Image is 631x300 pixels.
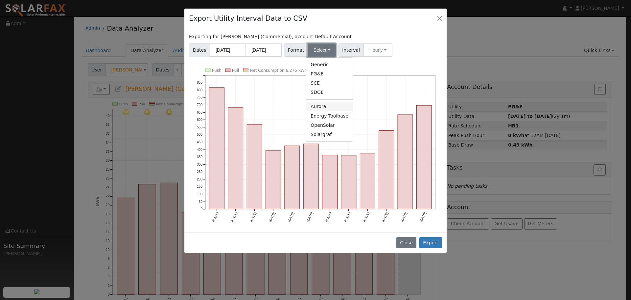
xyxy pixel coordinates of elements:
text: [DATE] [306,211,314,222]
text: [DATE] [381,211,389,222]
a: SDGE [306,88,353,97]
text: 300 [197,162,202,166]
h4: Export Utility Interval Data to CSV [189,13,307,24]
rect: onclick="" [322,155,338,209]
rect: onclick="" [285,146,300,209]
span: Format [284,43,308,57]
button: Hourly [363,43,392,57]
rect: onclick="" [247,124,262,209]
text: [DATE] [268,211,276,222]
rect: onclick="" [341,155,356,209]
text: [DATE] [419,211,427,222]
text: Net Consumption 6,275 kWh [250,68,307,73]
label: Exporting for [PERSON_NAME] (Commercial), account Default Account [189,33,352,40]
text: 250 [197,170,202,174]
a: Generic [306,60,353,69]
button: Close [396,237,416,248]
text: Pull [232,68,239,73]
text: 800 [197,88,202,92]
text: [DATE] [325,211,332,222]
text: 200 [197,177,202,181]
text: 400 [197,148,202,151]
text: 600 [197,118,202,122]
rect: onclick="" [266,150,281,209]
text: [DATE] [287,211,295,222]
text: 650 [197,110,202,114]
a: Solargraf [306,130,353,139]
rect: onclick="" [228,107,243,209]
text: 150 [197,185,202,188]
rect: onclick="" [398,115,413,209]
text: 350 [197,155,202,159]
text: 0 [201,207,203,211]
a: OpenSolar [306,121,353,130]
text: [DATE] [362,211,370,222]
a: PG&E [306,69,353,78]
a: SCE [306,79,353,88]
a: Aurora [306,102,353,111]
text: 500 [197,133,202,136]
text: [DATE] [212,211,219,222]
text: [DATE] [249,211,257,222]
span: Interval [339,43,364,57]
span: Dates [189,43,210,57]
rect: onclick="" [360,153,375,209]
text: [DATE] [231,211,238,222]
button: Export [419,237,442,248]
text: 700 [197,103,202,107]
rect: onclick="" [417,105,432,209]
text: [DATE] [344,211,351,222]
rect: onclick="" [379,130,394,209]
text: 450 [197,140,202,144]
text: 750 [197,95,202,99]
text: 50 [199,200,203,203]
text: 550 [197,125,202,129]
text: Push [212,68,222,73]
text: [DATE] [400,211,408,222]
a: Energy Toolbase [306,111,353,121]
text: 850 [197,81,202,84]
button: Select [308,43,336,57]
rect: onclick="" [303,144,318,209]
rect: onclick="" [209,88,224,209]
text: 100 [197,192,202,196]
button: Close [435,14,444,23]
